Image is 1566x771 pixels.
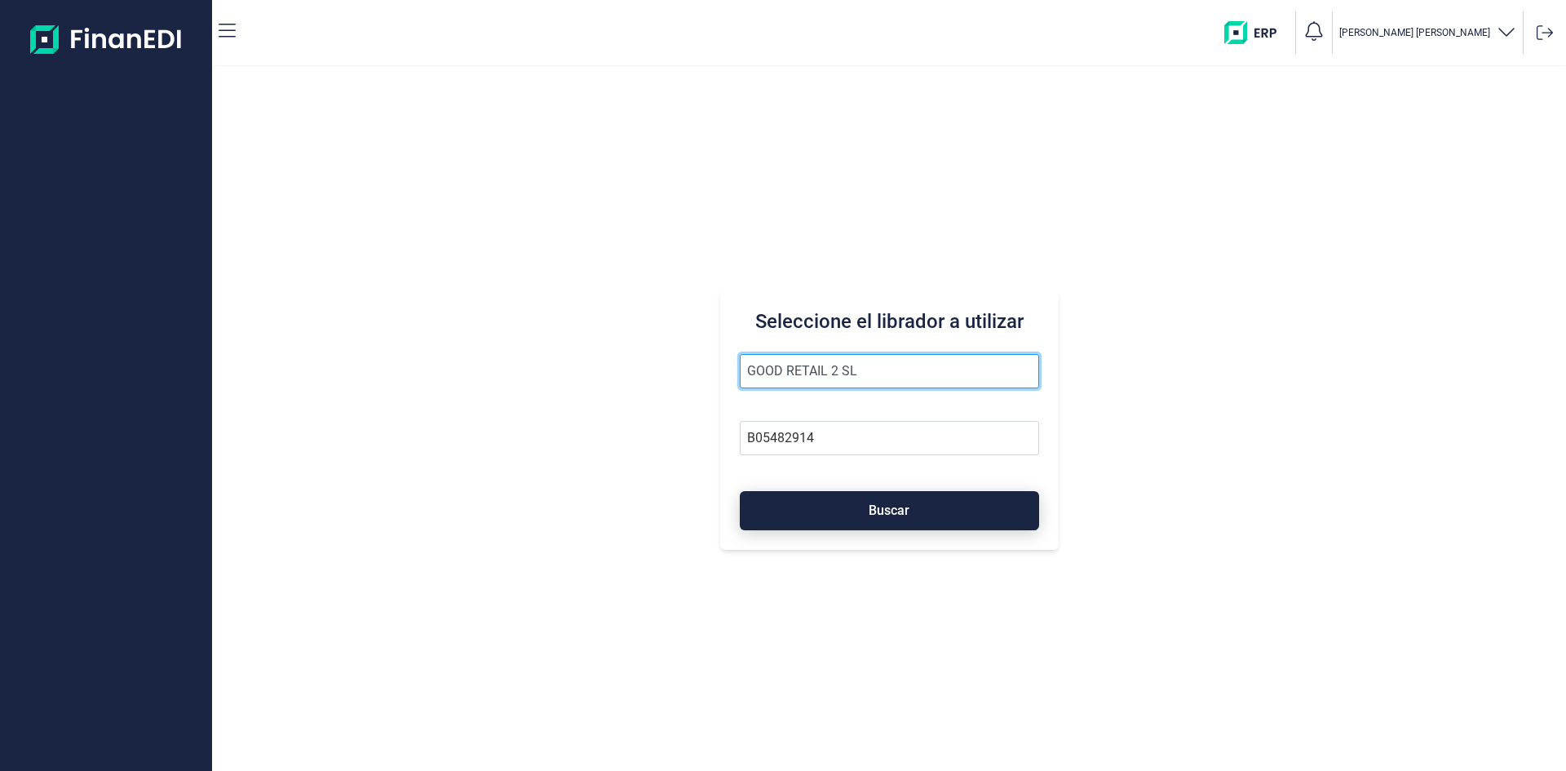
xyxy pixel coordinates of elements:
[740,421,1039,455] input: Busque por NIF
[30,13,183,65] img: Logo de aplicación
[1339,21,1516,45] button: [PERSON_NAME] [PERSON_NAME]
[740,308,1039,335] h3: Seleccione el librador a utilizar
[740,354,1039,388] input: Seleccione la razón social
[1339,26,1490,39] p: [PERSON_NAME] [PERSON_NAME]
[869,504,909,516] span: Buscar
[740,491,1039,530] button: Buscar
[1224,21,1289,44] img: erp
